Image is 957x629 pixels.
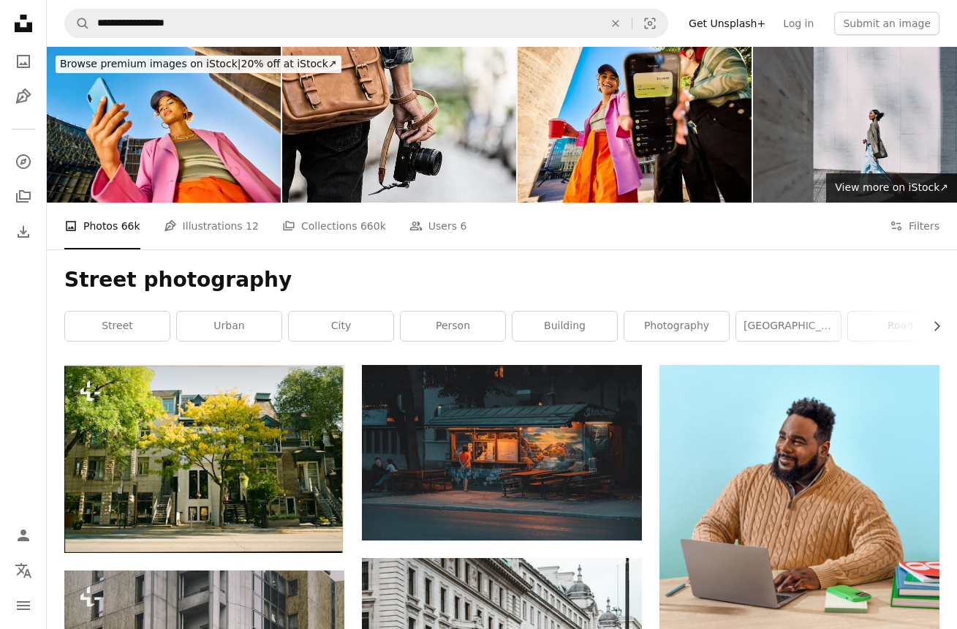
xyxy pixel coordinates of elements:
h1: Street photography [64,267,939,293]
form: Find visuals sitewide [64,9,668,38]
span: Browse premium images on iStock | [60,58,241,69]
a: Log in / Sign up [9,521,38,550]
img: Photographer with leather bag in the city [282,47,516,203]
a: a building with a tree in front of it [64,452,344,465]
a: urban [177,312,281,341]
a: Explore [9,147,38,176]
a: street [65,312,170,341]
span: 6 [460,218,466,234]
button: Filters [890,203,939,249]
img: Young African American woman in colorful clothing using a smartphone. Low angle shot with concret... [47,47,281,203]
a: Collections 660k [282,203,386,249]
a: Collections [9,182,38,211]
img: brown wooden table and chairs near store during night time [362,365,642,541]
img: a building with a tree in front of it [64,365,344,553]
button: Visual search [632,10,667,37]
a: building [512,312,617,341]
button: Menu [9,591,38,620]
a: road [848,312,953,341]
button: Search Unsplash [65,10,90,37]
a: Get Unsplash+ [680,12,774,35]
span: 660k [360,218,386,234]
a: city [289,312,393,341]
button: Submit an image [834,12,939,35]
a: [GEOGRAPHIC_DATA] [736,312,841,341]
img: Gen Z adults outdoors with one person showing a smartphone displaying a bank balance and transact... [518,47,752,203]
a: Illustrations [9,82,38,111]
button: Clear [599,10,632,37]
a: photography [624,312,729,341]
span: 12 [246,218,259,234]
a: Users 6 [409,203,467,249]
a: View more on iStock↗ [826,173,957,203]
a: Home — Unsplash [9,9,38,41]
a: person [401,312,505,341]
button: Language [9,556,38,585]
span: View more on iStock ↗ [835,181,948,193]
button: scroll list to the right [923,312,939,341]
a: Photos [9,47,38,76]
a: Log in [774,12,822,35]
a: Browse premium images on iStock|20% off at iStock↗ [47,47,350,82]
a: Illustrations 12 [164,203,259,249]
span: 20% off at iStock ↗ [60,58,337,69]
a: Download History [9,217,38,246]
a: brown wooden table and chairs near store during night time [362,446,642,459]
